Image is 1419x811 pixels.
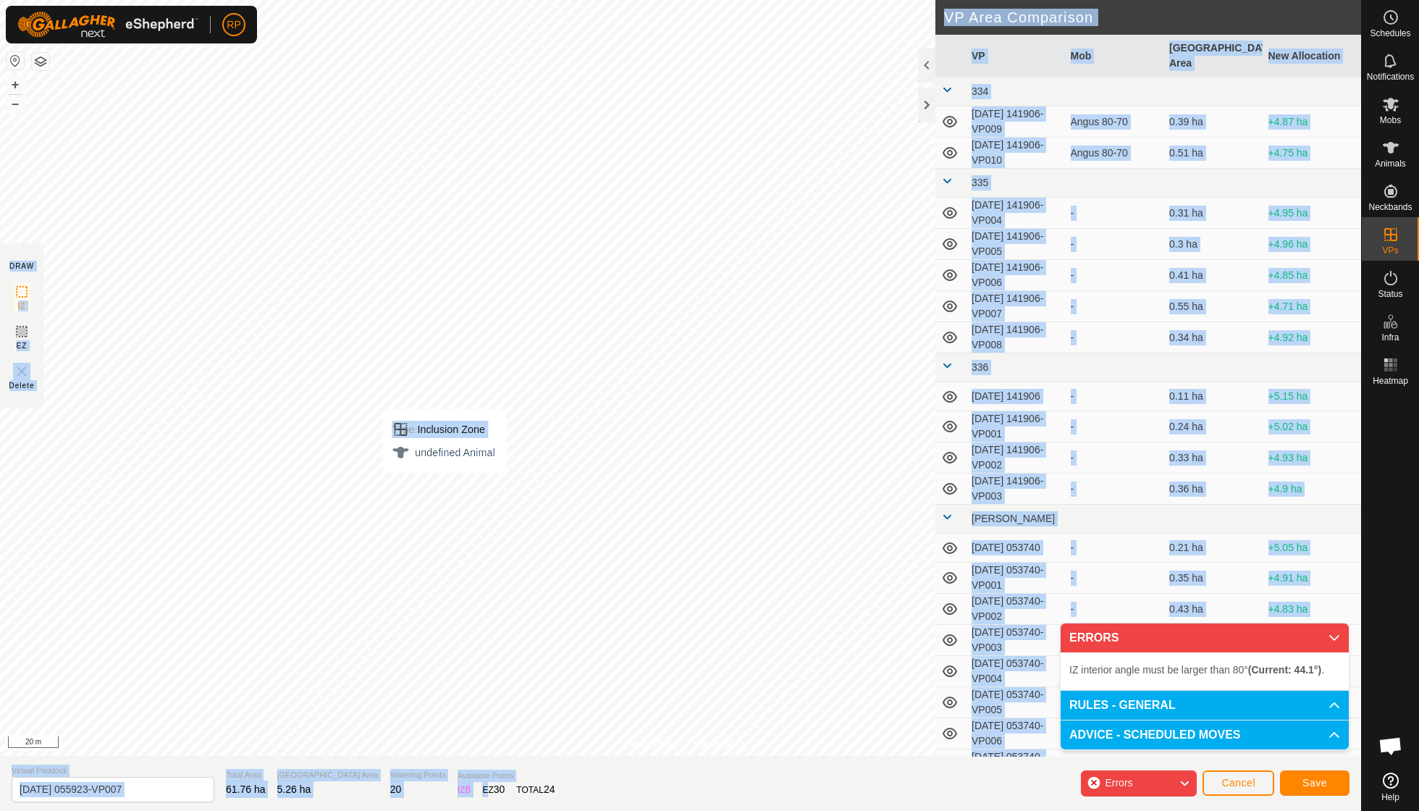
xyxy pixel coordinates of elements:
td: [DATE] 141906-VP001 [966,411,1065,442]
div: Angus 80-70 [1071,114,1158,130]
td: 0.21 ha [1163,534,1263,563]
p-accordion-content: ERRORS [1061,652,1349,690]
td: 0.41 ha [1163,260,1263,291]
td: [DATE] 141906-VP002 [966,442,1065,474]
b: (Current: 44.1°) [1248,664,1321,676]
p-accordion-header: RULES - GENERAL [1061,691,1349,720]
th: Mob [1065,35,1164,77]
a: Open chat [1369,724,1412,768]
span: Delete [9,380,35,391]
td: 0.51 ha [1163,138,1263,169]
a: Privacy Policy [623,737,678,750]
div: - [1071,540,1158,555]
div: - [1071,330,1158,345]
td: +4.83 ha [1263,594,1362,625]
span: Neckbands [1368,203,1412,211]
span: Animals [1375,159,1406,168]
td: +4.93 ha [1263,442,1362,474]
td: [DATE] 141906 [966,382,1065,411]
span: Available Points [458,770,555,782]
span: 5.26 ha [277,783,311,795]
td: +4.96 ha [1263,229,1362,260]
span: Status [1378,290,1402,298]
p-accordion-header: ERRORS [1061,623,1349,652]
img: VP [13,363,30,380]
a: Contact Us [695,737,738,750]
span: ADVICE - SCHEDULED MOVES [1069,729,1240,741]
button: Map Layers [32,53,49,70]
div: IZ [458,782,471,797]
span: Virtual Paddock [12,765,214,777]
button: + [7,76,24,93]
a: Help [1362,767,1419,807]
td: +4.75 ha [1263,138,1362,169]
td: 0.34 ha [1163,322,1263,353]
td: 0.33 ha [1163,442,1263,474]
span: Errors [1105,777,1132,789]
td: 0.55 ha [1163,291,1263,322]
span: 334 [972,85,988,97]
div: - [1071,299,1158,314]
span: Watering Points [390,769,446,781]
span: IZ [18,301,26,311]
span: 30 [494,783,505,795]
td: [DATE] 053740-VP007 [966,749,1065,781]
td: [DATE] 141906-VP004 [966,198,1065,229]
div: TOTAL [516,782,555,797]
td: +4.87 ha [1263,106,1362,138]
button: – [7,95,24,112]
button: Cancel [1203,770,1274,796]
div: - [1071,206,1158,221]
div: EZ [482,782,505,797]
span: Schedules [1370,29,1410,38]
div: - [1071,419,1158,434]
th: New Allocation [1263,35,1362,77]
td: [DATE] 053740-VP001 [966,563,1065,594]
td: 0.3 ha [1163,229,1263,260]
span: VPs [1382,246,1398,255]
td: 0.39 ha [1163,106,1263,138]
span: 336 [972,361,988,373]
td: 0.43 ha [1163,594,1263,625]
div: undefined Animal [392,444,494,461]
td: 0.35 ha [1163,563,1263,594]
span: EZ [17,340,28,351]
td: +4.92 ha [1263,322,1362,353]
td: [DATE] 141906-VP007 [966,291,1065,322]
span: Save [1302,777,1327,789]
div: - [1071,482,1158,497]
td: +5.15 ha [1263,382,1362,411]
div: - [1071,450,1158,466]
button: Reset Map [7,52,24,70]
button: Save [1280,770,1349,796]
div: - [1071,268,1158,283]
span: 61.76 ha [226,783,266,795]
div: Inclusion Zone [392,421,494,438]
td: [DATE] 141906-VP008 [966,322,1065,353]
td: +4.85 ha [1263,260,1362,291]
td: 0.31 ha [1163,198,1263,229]
div: - [1071,602,1158,617]
span: Infra [1381,333,1399,342]
td: +5.02 ha [1263,411,1362,442]
img: Gallagher Logo [17,12,198,38]
p-accordion-header: ADVICE - SCHEDULED MOVES [1061,720,1349,749]
td: [DATE] 141906-VP010 [966,138,1065,169]
td: +5.05 ha [1263,534,1362,563]
span: RP [227,17,240,33]
td: [DATE] 053740-VP002 [966,594,1065,625]
div: - [1071,237,1158,252]
span: IZ interior angle must be larger than 80° . [1069,664,1324,676]
span: Total Area [226,769,266,781]
div: - [1071,389,1158,404]
td: 0.24 ha [1163,411,1263,442]
span: 335 [972,177,988,188]
span: Mobs [1380,116,1401,125]
td: [DATE] 053740 [966,534,1065,563]
span: [PERSON_NAME] [972,513,1055,524]
h2: VP Area Comparison [944,9,1361,26]
div: - [1071,571,1158,586]
td: +4.9 ha [1263,474,1362,505]
span: 24 [544,783,555,795]
td: [DATE] 141906-VP003 [966,474,1065,505]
